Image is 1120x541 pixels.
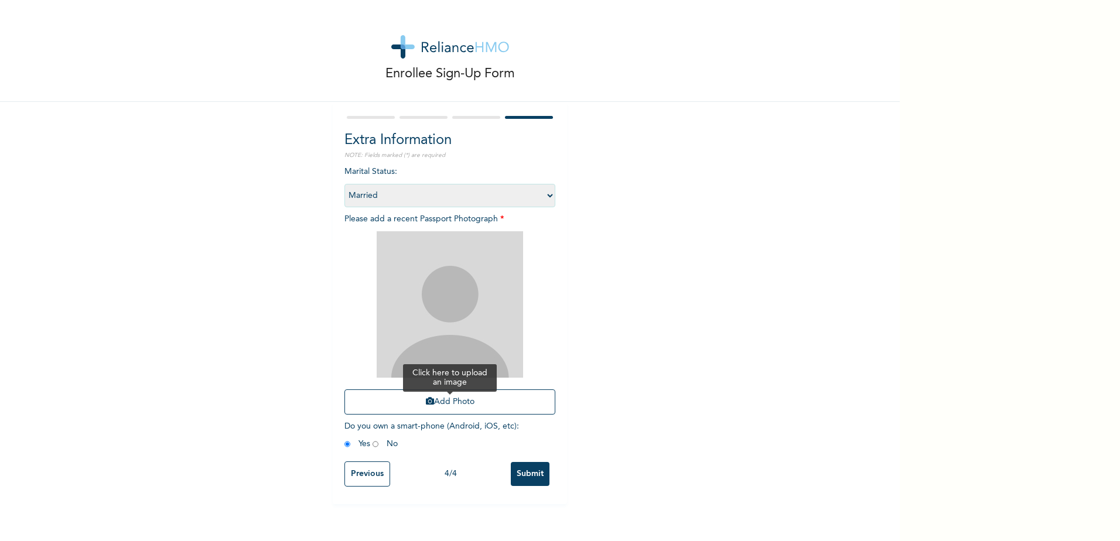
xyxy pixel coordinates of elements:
span: Marital Status : [344,167,555,200]
img: logo [391,35,509,59]
p: NOTE: Fields marked (*) are required [344,151,555,160]
span: Do you own a smart-phone (Android, iOS, etc) : Yes No [344,422,519,448]
div: 4 / 4 [390,468,511,480]
h2: Extra Information [344,130,555,151]
p: Enrollee Sign-Up Form [385,64,515,84]
input: Submit [511,462,549,486]
img: Crop [377,231,523,378]
span: Please add a recent Passport Photograph [344,215,555,420]
button: Add Photo [344,389,555,415]
input: Previous [344,461,390,487]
